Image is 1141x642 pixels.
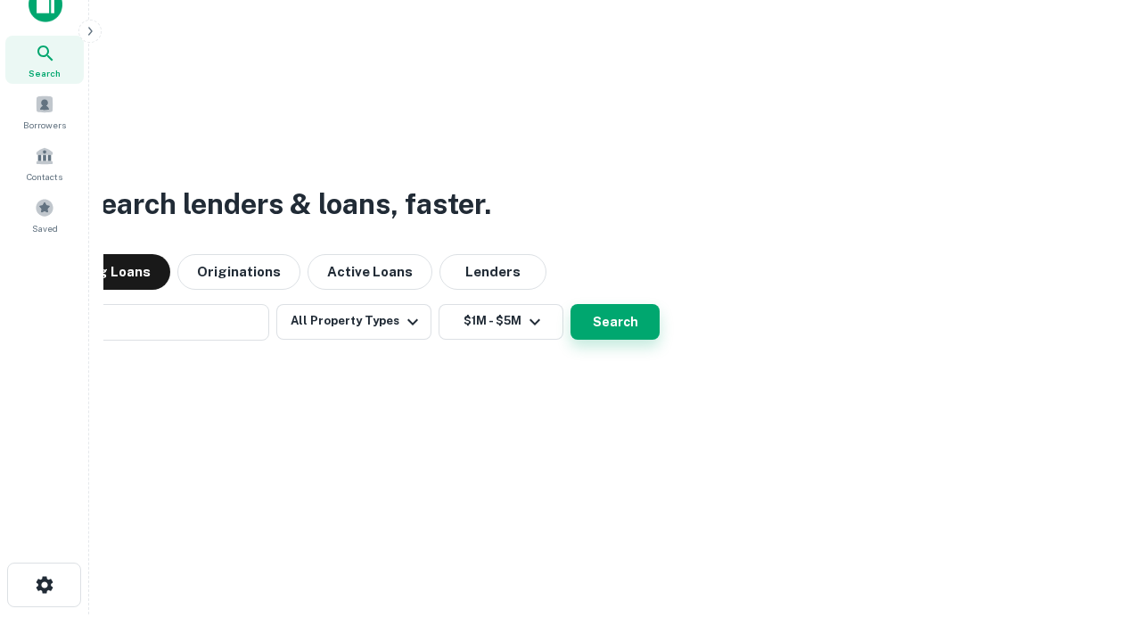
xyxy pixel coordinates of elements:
[5,36,84,84] a: Search
[5,139,84,187] a: Contacts
[32,221,58,235] span: Saved
[81,183,491,226] h3: Search lenders & loans, faster.
[29,66,61,80] span: Search
[439,254,546,290] button: Lenders
[570,304,660,340] button: Search
[308,254,432,290] button: Active Loans
[439,304,563,340] button: $1M - $5M
[27,169,62,184] span: Contacts
[5,191,84,239] a: Saved
[276,304,431,340] button: All Property Types
[177,254,300,290] button: Originations
[23,118,66,132] span: Borrowers
[1052,499,1141,585] iframe: Chat Widget
[5,87,84,136] a: Borrowers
